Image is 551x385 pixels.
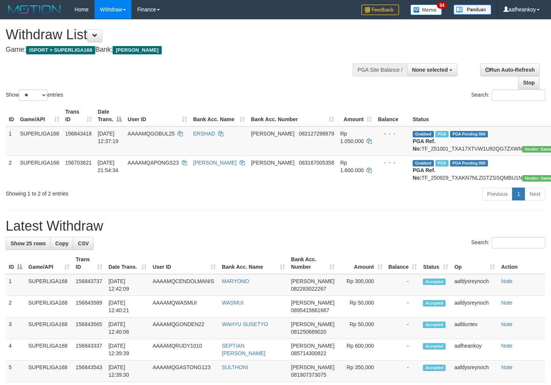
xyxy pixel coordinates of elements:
[337,296,385,317] td: Rp 50,000
[480,63,540,76] a: Run Auto-Refresh
[291,343,334,349] span: [PERSON_NAME]
[25,274,73,296] td: SUPERLIGA168
[150,360,219,382] td: AAAAMQGASTONG123
[73,360,105,382] td: 156843543
[413,131,434,137] span: Grabbed
[378,159,407,166] div: - - -
[26,46,95,54] span: ISPORT > SUPERLIGA168
[451,296,498,317] td: aafdysreynoch
[340,160,364,173] span: Rp 1.600.000
[451,360,498,382] td: aafdysreynoch
[385,253,420,274] th: Balance: activate to sort column ascending
[423,322,446,328] span: Accepted
[150,274,219,296] td: AAAAMQCENDOLMANIS
[413,138,435,152] b: PGA Ref. No:
[423,343,446,350] span: Accepted
[50,237,73,250] a: Copy
[385,296,420,317] td: -
[385,274,420,296] td: -
[73,317,105,339] td: 156843565
[299,160,334,166] span: Copy 083167005358 to clipboard
[25,339,73,360] td: SUPERLIGA168
[451,253,498,274] th: Op: activate to sort column ascending
[291,321,334,327] span: [PERSON_NAME]
[337,339,385,360] td: Rp 600,000
[150,339,219,360] td: AAAAMQRUDY1010
[291,286,326,292] span: Copy 082283022267 to clipboard
[291,364,334,370] span: [PERSON_NAME]
[55,240,68,246] span: Copy
[291,307,329,313] span: Copy 0895415661667 to clipboard
[501,300,512,306] a: Note
[11,240,46,246] span: Show 25 rows
[150,296,219,317] td: AAAAMQWASMUI
[25,317,73,339] td: SUPERLIGA168
[6,105,17,126] th: ID
[6,274,25,296] td: 1
[150,317,219,339] td: AAAAMQGONDEN22
[6,27,360,42] h1: Withdraw List
[62,105,95,126] th: Trans ID: activate to sort column ascending
[291,372,326,378] span: Copy 081907373075 to clipboard
[451,274,498,296] td: aafdysreynoch
[6,156,17,185] td: 2
[193,160,237,166] a: [PERSON_NAME]
[450,131,488,137] span: PGA Pending
[105,296,150,317] td: [DATE] 12:40:21
[128,131,175,137] span: AAAAMQGOBUL25
[17,126,62,156] td: SUPERLIGA168
[17,105,62,126] th: Game/API: activate to sort column ascending
[498,253,545,274] th: Action
[73,296,105,317] td: 156843589
[435,160,449,166] span: Marked by aafchhiseyha
[501,343,512,349] a: Note
[410,5,442,15] img: Button%20Memo.svg
[105,274,150,296] td: [DATE] 12:42:09
[471,89,545,101] label: Search:
[435,131,449,137] span: Marked by aafheankoy
[420,253,451,274] th: Status: activate to sort column ascending
[288,253,337,274] th: Bank Acc. Number: activate to sort column ascending
[219,253,288,274] th: Bank Acc. Name: activate to sort column ascending
[451,317,498,339] td: aafduntev
[6,89,63,101] label: Show entries
[73,339,105,360] td: 156843337
[125,105,190,126] th: User ID: activate to sort column ascending
[337,360,385,382] td: Rp 350,000
[73,274,105,296] td: 156843737
[251,131,294,137] span: [PERSON_NAME]
[98,160,119,173] span: [DATE] 21:54:34
[413,160,434,166] span: Grabbed
[6,253,25,274] th: ID: activate to sort column descending
[337,317,385,339] td: Rp 50,000
[337,274,385,296] td: Rp 300,000
[113,46,161,54] span: [PERSON_NAME]
[423,365,446,371] span: Accepted
[78,240,89,246] span: CSV
[17,156,62,185] td: SUPERLIGA168
[73,253,105,274] th: Trans ID: activate to sort column ascending
[105,360,150,382] td: [DATE] 12:39:30
[412,67,448,73] span: None selected
[299,131,334,137] span: Copy 082127298879 to clipboard
[378,130,407,137] div: - - -
[423,300,446,306] span: Accepted
[492,237,545,248] input: Search:
[453,5,491,15] img: panduan.png
[492,89,545,101] input: Search:
[375,105,410,126] th: Balance
[222,278,249,284] a: MARYONO
[385,339,420,360] td: -
[6,4,63,15] img: MOTION_logo.png
[251,160,294,166] span: [PERSON_NAME]
[105,253,150,274] th: Date Trans.: activate to sort column ascending
[128,160,179,166] span: AAAAMQAPONGS23
[451,339,498,360] td: aafheankoy
[248,105,337,126] th: Bank Acc. Number: activate to sort column ascending
[25,360,73,382] td: SUPERLIGA168
[525,188,545,200] a: Next
[222,364,248,370] a: SULTHONI
[25,253,73,274] th: Game/API: activate to sort column ascending
[337,105,375,126] th: Amount: activate to sort column ascending
[361,5,399,15] img: Feedback.jpg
